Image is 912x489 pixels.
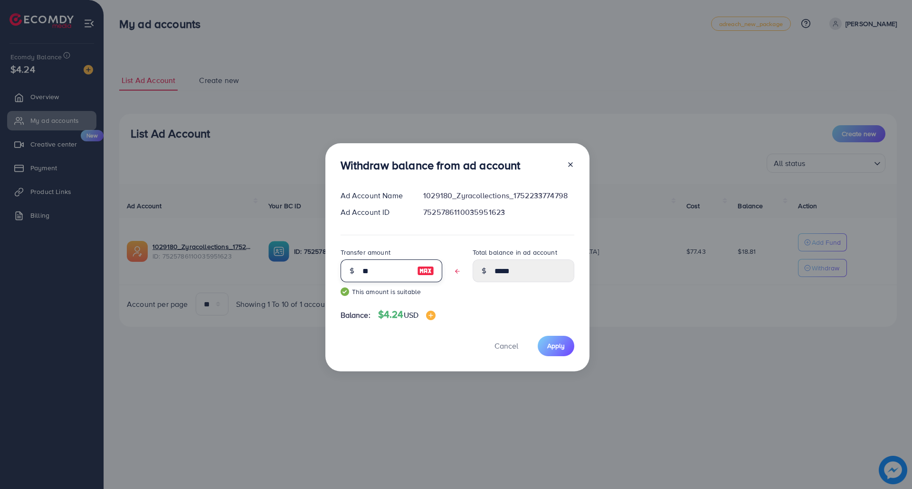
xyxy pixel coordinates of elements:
div: Ad Account Name [333,190,416,201]
h3: Withdraw balance from ad account [341,158,521,172]
small: This amount is suitable [341,287,442,296]
img: image [426,311,436,320]
div: 7525786110035951623 [416,207,581,218]
div: Ad Account ID [333,207,416,218]
label: Total balance in ad account [473,248,557,257]
span: Cancel [494,341,518,351]
span: Balance: [341,310,370,321]
span: Apply [547,341,565,351]
button: Cancel [483,336,530,356]
img: image [417,265,434,277]
label: Transfer amount [341,248,390,257]
button: Apply [538,336,574,356]
span: USD [404,310,418,320]
div: 1029180_Zyracollections_1752233774798 [416,190,581,201]
img: guide [341,287,349,296]
h4: $4.24 [378,309,436,321]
